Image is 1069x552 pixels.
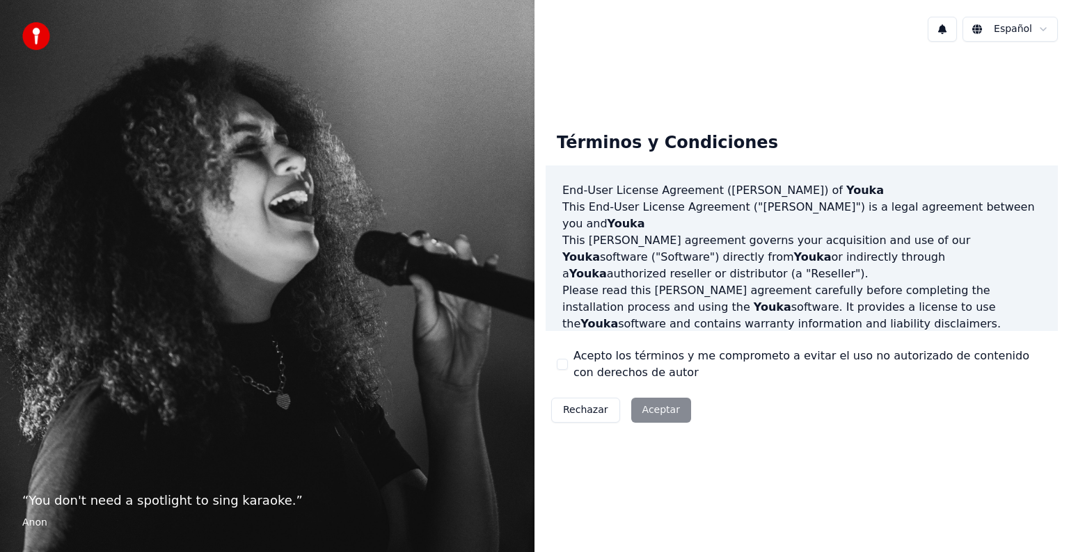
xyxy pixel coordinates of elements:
[22,516,512,530] footer: Anon
[562,232,1041,282] p: This [PERSON_NAME] agreement governs your acquisition and use of our software ("Software") direct...
[562,250,600,263] span: Youka
[551,398,620,423] button: Rechazar
[562,182,1041,199] h3: End-User License Agreement ([PERSON_NAME]) of
[569,267,607,280] span: Youka
[846,184,884,197] span: Youka
[794,250,832,263] span: Youka
[608,217,645,230] span: Youka
[546,121,789,165] div: Términos y Condiciones
[22,491,512,510] p: “ You don't need a spotlight to sing karaoke. ”
[562,282,1041,332] p: Please read this [PERSON_NAME] agreement carefully before completing the installation process and...
[22,22,50,50] img: youka
[754,300,791,314] span: Youka
[562,199,1041,232] p: This End-User License Agreement ("[PERSON_NAME]") is a legal agreement between you and
[580,317,618,330] span: Youka
[573,348,1047,381] label: Acepto los términos y me comprometo a evitar el uso no autorizado de contenido con derechos de autor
